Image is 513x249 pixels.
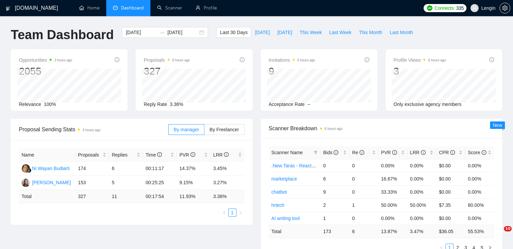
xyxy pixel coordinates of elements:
td: 153 [75,176,109,190]
span: info-circle [334,150,338,155]
td: 174 [75,162,109,176]
div: 327 [144,65,190,78]
span: [DATE] [277,29,292,36]
th: Name [19,148,75,162]
td: 33.33% [378,185,407,198]
td: 9.15% [177,176,210,190]
time: 3 hours ago [54,58,72,62]
td: 0 [320,159,349,172]
td: 1 [349,198,378,212]
td: 2 [320,198,349,212]
h1: Team Dashboard [11,27,114,43]
span: Bids [323,150,338,155]
td: 9 [320,185,349,198]
time: 6 hours ago [428,58,446,62]
span: setting [500,5,510,11]
td: 3.27% [210,176,244,190]
span: user [472,6,477,10]
td: Total [269,225,321,238]
td: 0.00% [407,185,436,198]
span: Last Month [390,29,413,36]
td: 00:25:25 [143,176,177,190]
span: PVR [179,152,195,158]
th: Proposals [75,148,109,162]
a: chatbot [272,189,287,195]
td: 0.00% [465,159,494,172]
span: left [222,211,226,215]
button: Last Month [386,27,417,38]
span: Profile Views [394,56,446,64]
span: This Month [359,29,382,36]
a: .New Taras - ReactJS/NodeJS. [272,163,337,168]
td: 55.53 % [465,225,494,238]
td: 0.00% [465,185,494,198]
button: setting [500,3,510,13]
img: gigradar-bm.png [27,168,31,173]
img: NB [22,178,30,187]
span: info-circle [365,57,369,62]
li: 1 [228,209,236,217]
span: info-circle [421,150,426,155]
span: 3.36% [170,102,183,107]
td: 0.00% [465,172,494,185]
td: 0.00% [465,212,494,225]
span: Time [146,152,162,158]
span: Invitations [269,56,315,64]
input: End date [167,29,198,36]
span: info-circle [157,152,162,157]
span: Opportunities [19,56,72,64]
span: info-circle [240,57,245,62]
img: NW [22,164,30,173]
a: setting [500,5,510,11]
span: Score [468,150,486,155]
td: $0.00 [436,172,465,185]
button: Last 30 Days [216,27,251,38]
td: 0.00% [407,212,436,225]
span: Connects: [434,4,455,12]
td: 0.00% [378,159,407,172]
td: 00:17:54 [143,190,177,203]
a: hrtech [272,202,285,208]
div: Ni Wayan Budiarti [32,165,70,172]
span: info-circle [489,57,494,62]
td: 50.00% [407,198,436,212]
span: 335 [456,4,463,12]
td: $0.00 [436,212,465,225]
span: Acceptance Rate [269,102,305,107]
td: 6 [109,162,143,176]
li: Previous Page [220,209,228,217]
input: Start date [126,29,156,36]
span: Scanner Breakdown [269,124,494,133]
td: 0 [349,159,378,172]
td: 80.00% [465,198,494,212]
td: 0 [349,212,378,225]
a: searchScanner [157,5,182,11]
span: 100% [44,102,56,107]
td: 6 [349,225,378,238]
td: 3.36 % [210,190,244,203]
img: logo [6,3,10,14]
td: Total [19,190,75,203]
span: CPR [439,150,455,155]
span: New [493,122,502,128]
a: 1 [229,209,236,216]
li: Next Page [236,209,245,217]
span: -- [307,102,310,107]
iframe: Intercom live chat [490,226,506,242]
div: 9 [269,65,315,78]
time: 6 hours ago [172,58,190,62]
div: 2055 [19,65,72,78]
span: By Freelancer [209,127,239,132]
a: NB[PERSON_NAME] [22,179,71,185]
span: 10 [504,226,512,231]
td: 14.37% [177,162,210,176]
span: This Week [300,29,322,36]
span: info-circle [224,152,229,157]
td: $0.00 [436,185,465,198]
td: 6 [320,172,349,185]
button: Last Week [325,27,355,38]
td: 11 [109,190,143,203]
span: info-circle [115,57,119,62]
span: Last Week [329,29,351,36]
td: $0.00 [436,159,465,172]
